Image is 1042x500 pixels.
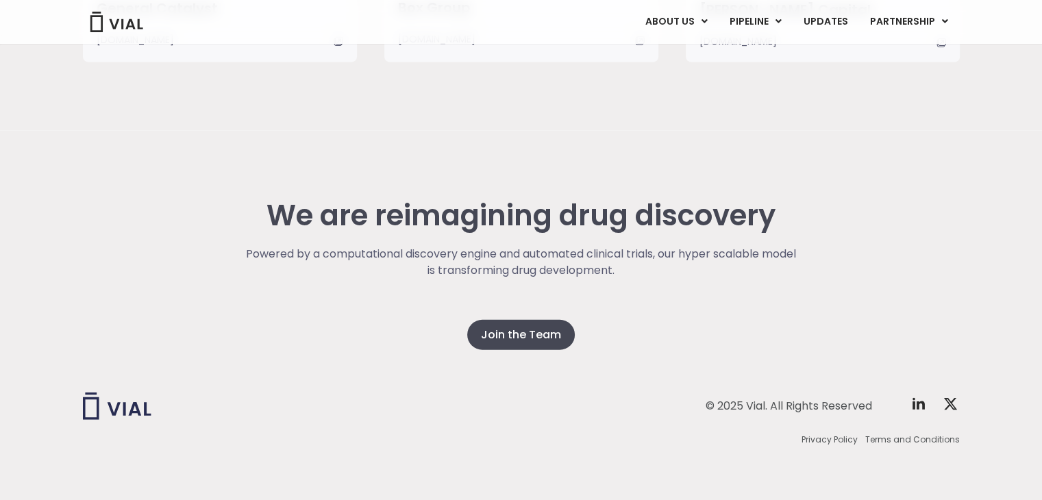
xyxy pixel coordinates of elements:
[634,10,717,34] a: ABOUT USMenu Toggle
[718,10,791,34] a: PIPELINEMenu Toggle
[83,392,151,420] img: Vial logo wih "Vial" spelled out
[802,434,858,446] a: Privacy Policy
[792,10,858,34] a: UPDATES
[89,12,144,32] img: Vial Logo
[244,246,798,279] p: Powered by a computational discovery engine and automated clinical trials, our hyper scalable mod...
[706,399,872,414] div: © 2025 Vial. All Rights Reserved
[865,434,960,446] a: Terms and Conditions
[244,199,798,232] h2: We are reimagining drug discovery
[858,10,958,34] a: PARTNERSHIPMenu Toggle
[481,327,561,343] span: Join the Team
[467,320,575,350] a: Join the Team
